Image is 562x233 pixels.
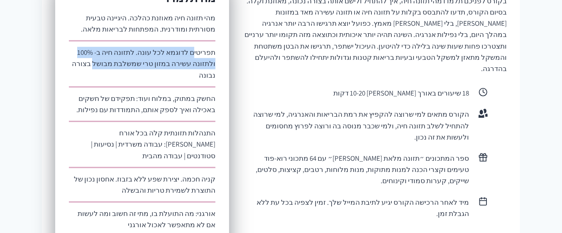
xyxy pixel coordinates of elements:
[252,109,469,143] p: הקורס מתאים למי שרוצה להקפיץ את רמת הבריאות והאנרגיה, למי שרוצה להתחיל לשלב תזונה חיה, ולמי שכבר ...
[69,47,215,81] p: תפריטים לדוגמא לכל עונה. לתזונה חיה ב- 100% ולתזונה עשירה במזון טרי שמשלבת מבושל בצורה נבונה
[69,93,215,115] p: החשק במתוק, במלוח ועוד: תפקידם של חשקים באכילה ואיך לספק אותם, התמודדות עם נפילות.
[69,174,215,196] p: קניה חכמה. יצירת שפע ללא בזבוז. אחסון נכון של התוצרת לשמירת טריות והבשלה
[252,153,469,187] p: ספר המתכונים ״תזונה מלאת [PERSON_NAME]״ עם 64 מתכוני רוא-פוד טעימים וקצרי הכנה למנות מתוקות, מנות...
[69,128,215,162] p: התנהלות תזונתית קלה בכל אורח [PERSON_NAME]: עבודה משרדית | נסיעות | סטודנטים | עבודה מהבית
[252,197,469,219] p: מיד לאחר הרכישה הקורס יגיע לתיבת המייל שלך. זמין לצפיה בכל עת ללא הגבלת זמן.
[69,12,215,35] p: מהי תזונה חיה מאוזנת כהלכה. היגיינה טבעית מסורתית ומודרנית. המפתחות לבריאות מלאה.
[69,208,215,231] p: אורגני: מה התועלת בו, מתי זה חשוב ומה לעשות אם לא מתאפשר לאכול אורגני
[333,88,469,99] p: 18 שיעורים באורך [PERSON_NAME] 10-20 דקות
